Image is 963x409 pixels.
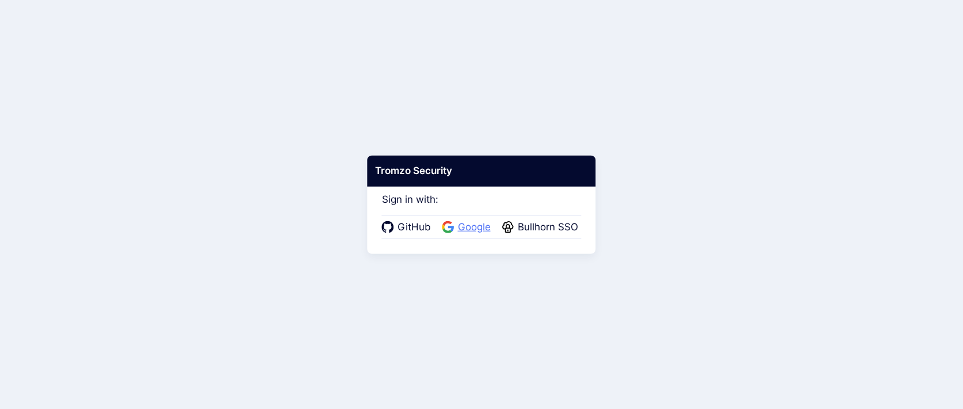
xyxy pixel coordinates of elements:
span: GitHub [394,220,434,235]
a: GitHub [382,220,434,235]
div: Sign in with: [382,178,582,239]
span: Bullhorn SSO [514,220,582,235]
a: Bullhorn SSO [502,220,582,235]
span: Google [454,220,494,235]
a: Google [442,220,494,235]
div: Tromzo Security [367,156,595,187]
